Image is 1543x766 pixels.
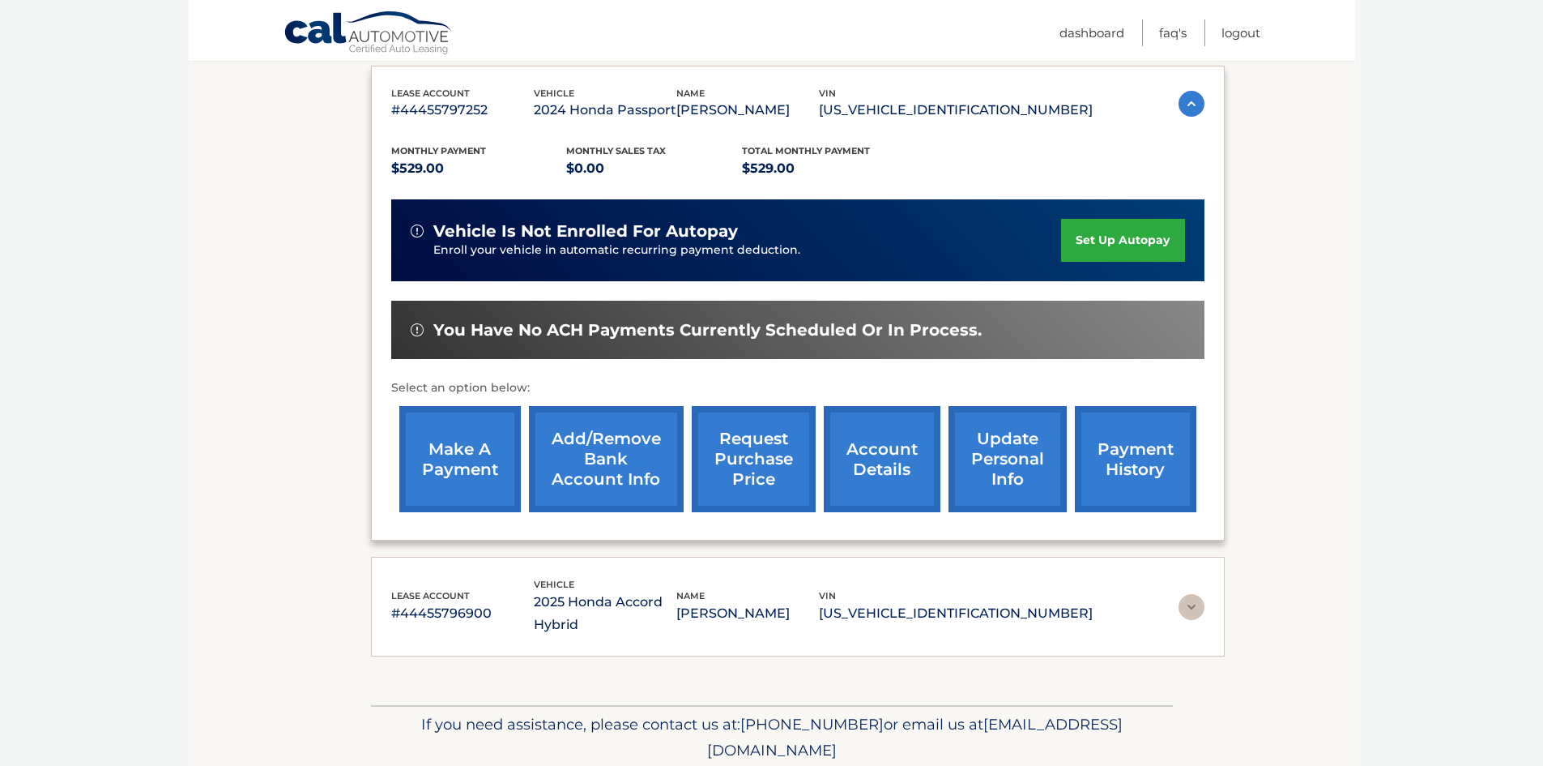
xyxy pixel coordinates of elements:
[676,88,705,99] span: name
[391,590,470,601] span: lease account
[534,99,676,122] p: 2024 Honda Passport
[399,406,521,512] a: make a payment
[433,320,982,340] span: You have no ACH payments currently scheduled or in process.
[411,323,424,336] img: alert-white.svg
[1179,91,1204,117] img: accordion-active.svg
[1159,19,1187,46] a: FAQ's
[819,590,836,601] span: vin
[676,602,819,625] p: [PERSON_NAME]
[742,157,918,180] p: $529.00
[1059,19,1124,46] a: Dashboard
[433,221,738,242] span: vehicle is not enrolled for autopay
[411,225,424,238] img: alert-white.svg
[566,145,666,156] span: Monthly sales Tax
[742,145,870,156] span: Total Monthly Payment
[824,406,940,512] a: account details
[391,99,534,122] p: #44455797252
[433,242,1062,259] p: Enroll your vehicle in automatic recurring payment deduction.
[534,579,574,590] span: vehicle
[676,590,705,601] span: name
[676,99,819,122] p: [PERSON_NAME]
[391,88,470,99] span: lease account
[819,99,1093,122] p: [US_VEHICLE_IDENTIFICATION_NUMBER]
[391,602,534,625] p: #44455796900
[391,145,486,156] span: Monthly Payment
[534,591,676,636] p: 2025 Honda Accord Hybrid
[529,406,684,512] a: Add/Remove bank account info
[566,157,742,180] p: $0.00
[692,406,816,512] a: request purchase price
[740,715,884,734] span: [PHONE_NUMBER]
[1179,594,1204,620] img: accordion-rest.svg
[381,712,1162,764] p: If you need assistance, please contact us at: or email us at
[819,602,1093,625] p: [US_VEHICLE_IDENTIFICATION_NUMBER]
[391,379,1204,398] p: Select an option below:
[283,11,454,58] a: Cal Automotive
[819,88,836,99] span: vin
[948,406,1067,512] a: update personal info
[1221,19,1260,46] a: Logout
[1061,219,1184,262] a: set up autopay
[534,88,574,99] span: vehicle
[391,157,567,180] p: $529.00
[1075,406,1196,512] a: payment history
